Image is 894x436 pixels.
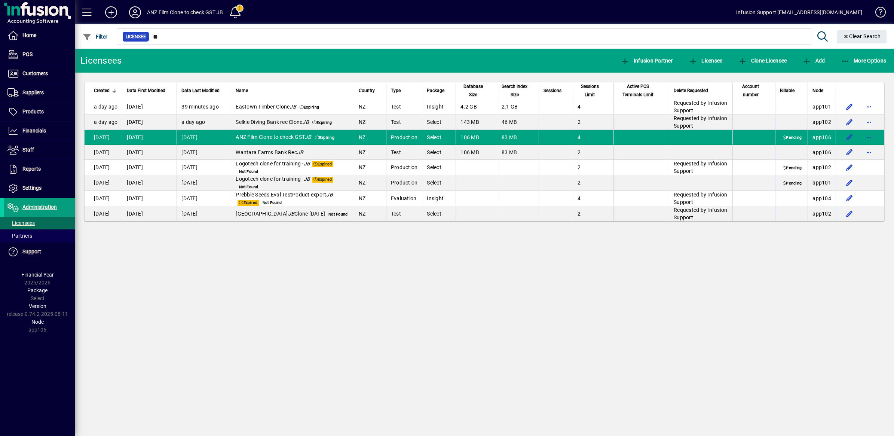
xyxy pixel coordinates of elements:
span: Filter [83,34,108,40]
span: Data First Modified [127,86,165,95]
span: Logotech clone for training - [236,176,310,182]
td: Test [386,115,422,130]
button: Edit [844,131,855,143]
span: Not Found [238,169,260,175]
td: Production [386,130,422,145]
td: Select [422,115,456,130]
span: Expired [312,177,333,183]
td: [DATE] [122,145,177,160]
td: [DATE] [122,160,177,175]
td: 2 [573,160,613,175]
span: Logotech clone for training - [236,161,310,167]
button: Edit [844,146,855,158]
button: Filter [81,30,110,43]
span: Created [94,86,110,95]
button: More options [863,146,875,158]
span: Node [31,319,44,325]
a: Licensees [4,217,75,229]
span: Pending [782,165,803,171]
span: Selkie Diving Bank rec Clone [236,119,309,125]
div: Data Last Modified [181,86,226,95]
span: Home [22,32,36,38]
td: [DATE] [122,115,177,130]
td: [DATE] [122,206,177,221]
td: NZ [354,206,386,221]
span: Infusion Partner [621,58,673,64]
div: Infusion Support [EMAIL_ADDRESS][DOMAIN_NAME] [736,6,862,18]
em: JB [297,149,304,155]
td: [DATE] [177,206,231,221]
div: Database Size [460,82,492,99]
td: [DATE] [85,175,122,190]
span: Node [812,86,823,95]
div: Created [94,86,117,95]
button: Clone Licensee [736,54,789,67]
span: More Options [841,58,887,64]
a: Customers [4,64,75,83]
button: Profile [123,6,147,19]
td: Test [386,99,422,115]
td: 4 [573,191,613,206]
td: 46 MB [497,115,539,130]
button: Edit [844,192,855,204]
td: a day ago [85,115,122,130]
div: Data First Modified [127,86,172,95]
span: Data Last Modified [181,86,220,95]
span: Package [27,287,48,293]
td: 106 MB [456,145,496,160]
span: app102.prod.infusionbusinesssoftware.com [812,119,831,125]
span: Sessions Limit [578,82,602,99]
td: [DATE] [85,145,122,160]
span: POS [22,51,33,57]
span: Expiring [311,120,334,126]
a: Knowledge Base [870,1,885,26]
td: [DATE] [85,130,122,145]
td: Requested by Infusion Support [669,99,732,115]
span: Country [359,86,375,95]
button: Edit [844,208,855,220]
em: JB [302,119,309,125]
span: Sessions [544,86,561,95]
span: app102.prod.infusionbusinesssoftware.com [812,164,831,170]
td: 2 [573,206,613,221]
span: Financials [22,128,46,134]
em: JB [305,134,312,140]
td: 2 [573,115,613,130]
button: Clear [837,30,887,43]
span: Prebble Seeds Eval TestPoduct export [236,192,333,198]
div: Billable [780,86,803,95]
button: Add [99,6,123,19]
div: Package [427,86,451,95]
button: More options [863,131,875,143]
a: Settings [4,179,75,198]
span: Staff [22,147,34,153]
button: Edit [844,116,855,128]
button: Edit [844,101,855,113]
span: Version [29,303,46,309]
span: [GEOGRAPHIC_DATA] Clone [DATE] [236,211,325,217]
span: app106.prod.infusionbusinesssoftware.com [812,134,831,140]
td: Requested by Infusion Support [669,206,732,221]
td: NZ [354,145,386,160]
span: Add [802,58,825,64]
td: a day ago [177,115,231,130]
span: Financial Year [21,272,54,278]
span: Settings [22,185,42,191]
td: [DATE] [122,175,177,190]
button: Add [800,54,827,67]
div: Node [812,86,831,95]
td: Production [386,175,422,190]
span: ANZ Film Clone to check GST [236,134,311,140]
td: [DATE] [85,206,122,221]
td: 83 MB [497,145,539,160]
td: Select [422,130,456,145]
span: Database Size [460,82,485,99]
td: Requested by Infusion Support [669,191,732,206]
td: Insight [422,99,456,115]
button: Edit [844,177,855,189]
a: Home [4,26,75,45]
button: More options [863,116,875,128]
span: Licensees [7,220,35,226]
button: More Options [839,54,888,67]
td: Select [422,160,456,175]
